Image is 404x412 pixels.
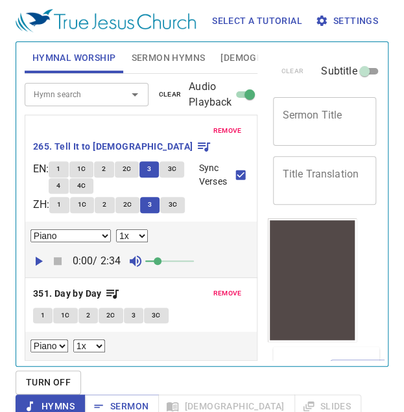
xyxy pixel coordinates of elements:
span: 2C [123,199,132,211]
span: 3 [147,163,151,175]
span: 1C [78,199,87,211]
button: 4C [69,178,94,194]
span: [DEMOGRAPHIC_DATA] [220,50,320,66]
span: Turn Off [26,374,71,391]
span: Subtitle [321,63,357,79]
span: 3 [148,199,152,211]
button: clear [151,87,189,102]
button: Open [126,86,144,104]
span: 3 [132,310,136,321]
span: 2C [106,310,115,321]
select: Playback Rate [73,339,105,352]
p: 0:00 / 2:34 [67,253,126,269]
button: Turn Off [16,371,81,395]
button: 1 [33,308,53,323]
span: clear [159,89,182,100]
span: Sync Verses [199,161,233,189]
span: 2C [123,163,132,175]
span: remove [213,288,242,299]
select: Select Track [30,229,111,242]
button: 4 [49,178,68,194]
span: 4 [56,180,60,192]
p: ZH : [33,197,49,212]
span: 3C [167,163,176,175]
button: Add to Lineup [330,360,387,400]
button: 3C [160,161,184,177]
span: Audio Playback [189,79,232,110]
span: 1 [56,163,60,175]
span: 1 [41,310,45,321]
b: 265. Tell It to [DEMOGRAPHIC_DATA] [33,139,193,155]
button: Select a tutorial [207,9,307,33]
button: 3C [160,197,185,212]
span: Sermon Hymns [131,50,205,66]
button: 2 [94,161,113,177]
img: True Jesus Church [16,9,196,32]
button: 1C [70,197,95,212]
button: 2 [78,308,98,323]
button: Settings [313,9,383,33]
span: 2 [86,310,90,321]
button: 1 [49,197,69,212]
span: Settings [318,13,378,29]
b: 351. Day by Day [33,286,102,302]
button: 1C [53,308,78,323]
button: 3C [144,308,169,323]
span: 3C [152,310,161,321]
button: remove [206,123,250,139]
button: 2 [95,197,114,212]
span: 1 [57,199,61,211]
button: 351. Day by Day [33,286,120,302]
select: Select Track [30,339,68,352]
button: 2C [115,197,140,212]
span: 1C [77,163,86,175]
span: 3C [168,199,177,211]
span: Select a tutorial [212,13,302,29]
button: 2C [99,308,123,323]
button: 2C [115,161,139,177]
button: 1 [49,161,68,177]
span: 2 [102,199,106,211]
button: 3 [140,197,160,212]
button: 3 [139,161,159,177]
button: remove [206,286,250,301]
button: 3 [124,308,143,323]
button: 1C [69,161,94,177]
select: Playback Rate [116,229,148,242]
span: 4C [77,180,86,192]
p: EN : [33,161,49,177]
iframe: from-child [268,218,357,342]
span: remove [213,125,242,137]
span: 1C [61,310,70,321]
span: Hymnal Worship [32,50,116,66]
button: 265. Tell It to [DEMOGRAPHIC_DATA] [33,139,211,155]
span: 2 [102,163,106,175]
